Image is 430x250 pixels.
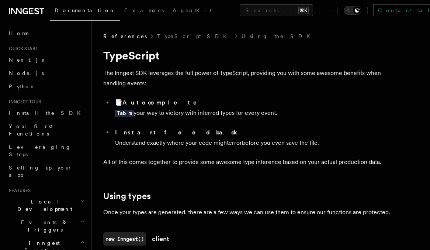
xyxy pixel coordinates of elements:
[6,99,41,105] span: Inngest tour
[103,157,398,167] p: All of this comes together to provide some awesome type inference based on your actual production...
[229,139,242,146] span: error
[113,97,398,124] li: 📑 your way to victory with inferred types for every event.
[103,232,146,246] code: new Inngest()
[124,7,164,13] span: Examples
[9,83,36,89] span: Python
[103,191,151,201] a: Using types
[6,106,87,120] a: Install the SDK
[173,7,212,13] span: AgentKit
[9,57,44,63] span: Next.js
[6,140,87,161] a: Leveraging Steps
[6,188,31,194] span: Features
[103,232,169,246] a: new Inngest()client
[55,7,115,13] span: Documentation
[115,110,133,117] kbd: Tab ↹
[9,123,53,137] span: Your first Functions
[344,6,361,15] button: Toggle dark mode
[6,161,87,182] a: Setting up your app
[9,165,72,178] span: Setting up your app
[240,4,313,16] button: Search...⌘K
[9,110,85,116] span: Install the SDK
[6,195,87,216] button: Local Development
[157,32,231,40] a: TypeScript SDK
[242,32,315,40] a: Using the SDK
[168,2,216,20] a: AgentKit
[6,198,80,213] span: Local Development
[103,49,398,62] h1: TypeScript
[6,219,80,233] span: Events & Triggers
[298,7,309,14] kbd: ⌘K
[6,80,87,93] a: Python
[9,144,71,157] span: Leveraging Steps
[6,27,87,40] a: Home
[6,46,38,52] span: Quick start
[113,127,398,148] li: Understand exactly where your code might before you even save the file.
[115,129,238,136] strong: Instant feedback
[9,30,30,37] span: Home
[50,2,120,21] a: Documentation
[120,2,168,20] a: Examples
[9,70,44,76] span: Node.js
[103,32,147,40] span: References
[103,68,398,89] p: The Inngest SDK leverages the full power of TypeScript, providing you with some awesome benefits ...
[122,99,207,106] strong: Autocomplete
[6,53,87,66] a: Next.js
[6,120,87,140] a: Your first Functions
[6,216,87,236] button: Events & Triggers
[6,66,87,80] a: Node.js
[103,207,398,218] p: Once your types are generated, there are a few ways we can use them to ensure our functions are p...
